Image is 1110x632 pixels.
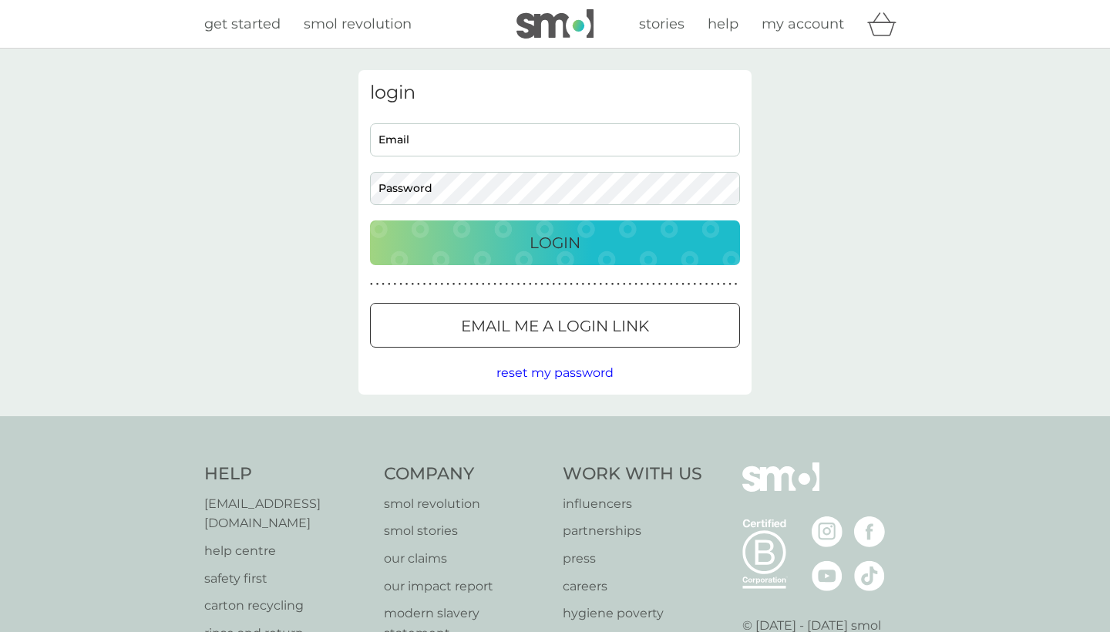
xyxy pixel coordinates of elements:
[461,314,649,338] p: Email me a login link
[762,15,844,32] span: my account
[384,494,548,514] p: smol revolution
[370,82,740,104] h3: login
[370,220,740,265] button: Login
[429,281,432,288] p: ●
[605,281,608,288] p: ●
[587,281,590,288] p: ●
[711,281,714,288] p: ●
[641,281,644,288] p: ●
[570,281,573,288] p: ●
[384,549,548,569] a: our claims
[446,281,449,288] p: ●
[717,281,720,288] p: ●
[204,15,281,32] span: get started
[516,9,594,39] img: smol
[812,560,843,591] img: visit the smol Youtube page
[458,281,461,288] p: ●
[304,15,412,32] span: smol revolution
[708,15,738,32] span: help
[552,281,555,288] p: ●
[564,281,567,288] p: ●
[496,363,614,383] button: reset my password
[547,281,550,288] p: ●
[705,281,708,288] p: ●
[399,281,402,288] p: ●
[723,281,726,288] p: ●
[411,281,414,288] p: ●
[530,230,580,255] p: Login
[488,281,491,288] p: ●
[599,281,602,288] p: ●
[441,281,444,288] p: ●
[535,281,538,288] p: ●
[496,365,614,380] span: reset my password
[505,281,508,288] p: ●
[563,577,702,597] a: careers
[470,281,473,288] p: ●
[204,596,368,616] a: carton recycling
[464,281,467,288] p: ●
[639,15,684,32] span: stories
[664,281,667,288] p: ●
[708,13,738,35] a: help
[482,281,485,288] p: ●
[617,281,620,288] p: ●
[563,462,702,486] h4: Work With Us
[563,549,702,569] a: press
[611,281,614,288] p: ●
[388,281,391,288] p: ●
[558,281,561,288] p: ●
[204,569,368,589] a: safety first
[735,281,738,288] p: ●
[384,462,548,486] h4: Company
[688,281,691,288] p: ●
[652,281,655,288] p: ●
[646,281,649,288] p: ●
[728,281,732,288] p: ●
[204,13,281,35] a: get started
[204,462,368,486] h4: Help
[376,281,379,288] p: ●
[854,516,885,547] img: visit the smol Facebook page
[384,521,548,541] a: smol stories
[452,281,456,288] p: ●
[493,281,496,288] p: ●
[370,281,373,288] p: ●
[540,281,543,288] p: ●
[623,281,626,288] p: ●
[670,281,673,288] p: ●
[563,494,702,514] a: influencers
[304,13,412,35] a: smol revolution
[423,281,426,288] p: ●
[204,541,368,561] a: help centre
[576,281,579,288] p: ●
[634,281,637,288] p: ●
[681,281,684,288] p: ●
[854,560,885,591] img: visit the smol Tiktok page
[699,281,702,288] p: ●
[384,577,548,597] a: our impact report
[517,281,520,288] p: ●
[658,281,661,288] p: ●
[417,281,420,288] p: ●
[370,303,740,348] button: Email me a login link
[435,281,438,288] p: ●
[382,281,385,288] p: ●
[523,281,526,288] p: ●
[563,603,702,624] a: hygiene poverty
[676,281,679,288] p: ●
[405,281,409,288] p: ●
[563,521,702,541] a: partnerships
[476,281,479,288] p: ●
[204,494,368,533] a: [EMAIL_ADDRESS][DOMAIN_NAME]
[529,281,532,288] p: ●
